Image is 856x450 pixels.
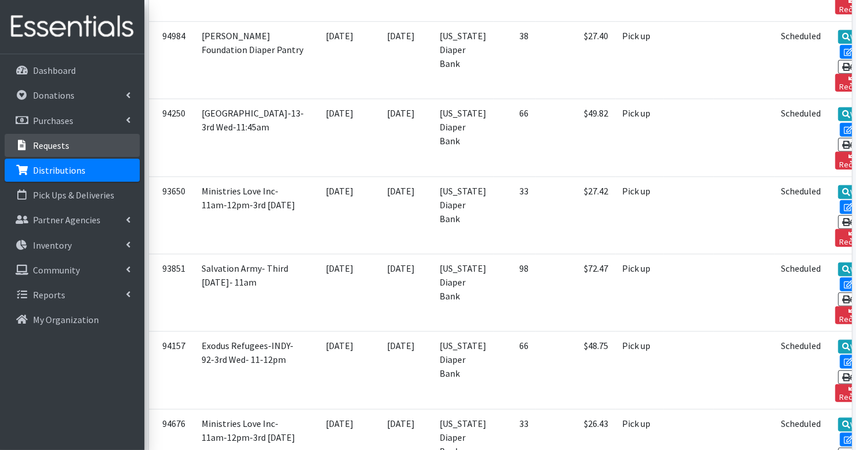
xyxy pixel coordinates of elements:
[616,99,664,177] td: Pick up
[616,177,664,254] td: Pick up
[616,332,664,409] td: Pick up
[149,99,195,177] td: 94250
[433,21,494,99] td: [US_STATE] Diaper Bank
[775,177,828,254] td: Scheduled
[5,258,140,282] a: Community
[311,21,369,99] td: [DATE]
[369,99,433,177] td: [DATE]
[33,264,80,276] p: Community
[33,140,69,151] p: Requests
[494,21,536,99] td: 38
[5,283,140,306] a: Reports
[33,65,76,76] p: Dashboard
[195,177,311,254] td: Ministries Love Inc- 11am-12pm-3rd [DATE]
[775,254,828,331] td: Scheduled
[369,254,433,331] td: [DATE]
[149,254,195,331] td: 93851
[433,332,494,409] td: [US_STATE] Diaper Bank
[195,21,311,99] td: [PERSON_NAME] Foundation Diaper Pantry
[369,21,433,99] td: [DATE]
[311,177,369,254] td: [DATE]
[149,21,195,99] td: 94984
[536,254,616,331] td: $72.47
[149,177,195,254] td: 93650
[33,314,99,325] p: My Organization
[536,332,616,409] td: $48.75
[616,21,664,99] td: Pick up
[536,21,616,99] td: $27.40
[5,134,140,157] a: Requests
[5,7,140,46] img: HumanEssentials
[536,177,616,254] td: $27.42
[5,234,140,257] a: Inventory
[311,254,369,331] td: [DATE]
[5,183,140,207] a: Pick Ups & Deliveries
[775,21,828,99] td: Scheduled
[536,99,616,177] td: $49.82
[33,164,85,176] p: Distributions
[369,332,433,409] td: [DATE]
[494,99,536,177] td: 66
[616,254,664,331] td: Pick up
[5,159,140,182] a: Distributions
[494,254,536,331] td: 98
[5,208,140,231] a: Partner Agencies
[33,115,73,126] p: Purchases
[33,89,75,101] p: Donations
[33,289,65,301] p: Reports
[775,99,828,177] td: Scheduled
[33,189,114,201] p: Pick Ups & Deliveries
[494,177,536,254] td: 33
[195,332,311,409] td: Exodus Refugees-INDY-92-3rd Wed- 11-12pm
[311,99,369,177] td: [DATE]
[149,332,195,409] td: 94157
[775,332,828,409] td: Scheduled
[433,177,494,254] td: [US_STATE] Diaper Bank
[33,214,101,226] p: Partner Agencies
[5,109,140,132] a: Purchases
[369,177,433,254] td: [DATE]
[5,84,140,107] a: Donations
[311,332,369,409] td: [DATE]
[195,99,311,177] td: [GEOGRAPHIC_DATA]-13-3rd Wed-11:45am
[433,254,494,331] td: [US_STATE] Diaper Bank
[433,99,494,177] td: [US_STATE] Diaper Bank
[494,332,536,409] td: 66
[5,59,140,82] a: Dashboard
[5,308,140,331] a: My Organization
[195,254,311,331] td: Salvation Army- Third [DATE]- 11am
[33,239,72,251] p: Inventory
